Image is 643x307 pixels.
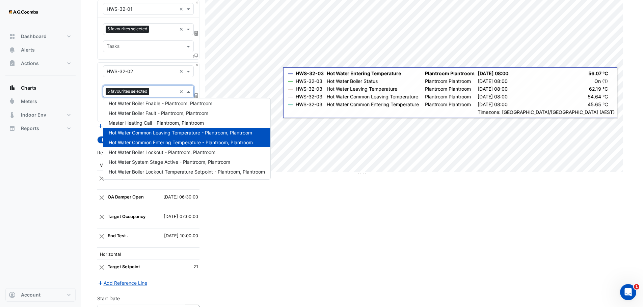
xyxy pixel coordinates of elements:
td: End Test . [106,228,155,247]
app-icon: Indoor Env [9,112,16,118]
td: [DATE] 04:00:00 [155,171,199,190]
label: Start Date [97,295,120,302]
span: Choose Function [193,93,199,98]
button: Close [99,172,105,185]
span: Alerts [21,47,35,53]
span: Hot Water Boiler Enable - Plantroom, Plantroom [109,100,212,106]
button: Reports [5,122,76,135]
button: Close [99,211,105,223]
strong: Target Occupancy [108,214,145,219]
span: Hot Water Common Entering Temperature - Plantroom, Plantroom [109,140,253,145]
span: Hot Water Boiler Lockout - Plantroom, Plantroom [109,149,215,155]
td: [DATE] 07:00:00 [155,209,199,228]
app-icon: Actions [9,60,16,67]
td: Target Occupancy [106,209,155,228]
button: Close [99,230,105,243]
button: Close [99,191,105,204]
span: 5 favourites selected [106,26,149,32]
strong: Target Setpoint [108,264,140,269]
div: Tasks [106,42,119,51]
button: Meters [5,95,76,108]
span: Account [21,291,41,298]
span: Dashboard [21,33,47,40]
td: Warmup [106,171,155,190]
td: [DATE] 10:00:00 [155,228,199,247]
td: OA Damper Open [106,190,155,209]
span: Hot Water Boiler Fault - Plantroom, Plantroom [109,110,208,116]
span: Reports [21,125,39,132]
button: Actions [5,57,76,70]
strong: OA Damper Open [108,194,144,199]
app-icon: Alerts [9,47,16,53]
th: Vertical [97,159,199,171]
th: Horizontal [97,248,199,259]
strong: End Test . [108,233,128,238]
span: Hot Water Boiler Lockout Temperature Setpoint - Plantroom, Plantroom [109,169,265,175]
button: Add Reference Line [97,279,148,287]
button: Add Equipment [97,122,138,130]
button: Alerts [5,43,76,57]
span: Meters [21,98,37,105]
button: Close [99,261,105,274]
span: 5 favourites selected [106,88,149,95]
button: Charts [5,81,76,95]
button: Account [5,288,76,302]
span: 1 [634,284,639,289]
app-icon: Reports [9,125,16,132]
span: Hot Water System Stage Active - Plantroom, Plantroom [109,159,230,165]
button: Close [195,0,199,5]
span: Indoor Env [21,112,46,118]
ng-dropdown-panel: Options list [103,98,271,180]
app-icon: Dashboard [9,33,16,40]
span: Clear [179,68,185,75]
app-icon: Meters [9,98,16,105]
td: [DATE] 06:30:00 [155,190,199,209]
span: Hot Water Common Leaving Temperature - Plantroom, Plantroom [109,130,252,135]
button: Dashboard [5,30,76,43]
label: Reference Lines [97,149,133,156]
app-icon: Charts [9,85,16,91]
td: 21 [183,259,199,279]
span: Clear [179,5,185,12]
span: Clear [179,88,185,95]
button: Indoor Env [5,108,76,122]
span: Charts [21,85,36,91]
span: Actions [21,60,39,67]
span: Clone Favourites and Tasks from this Equipment to other Equipment [193,53,198,59]
button: Close [195,63,199,67]
td: Target Setpoint [106,259,183,279]
span: Clear [179,26,185,33]
span: Choose Function [193,30,199,36]
img: Company Logo [8,5,38,19]
iframe: Intercom live chat [620,284,636,300]
span: Master Heating Call - Plantroom, Plantroom [109,120,204,126]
